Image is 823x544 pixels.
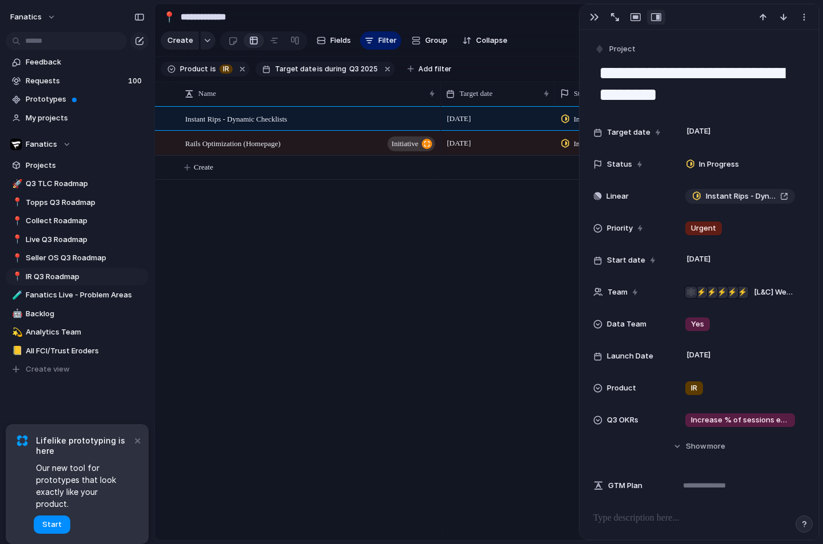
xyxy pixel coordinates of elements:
[349,64,378,74] span: Q3 2025
[691,414,789,426] span: Increase % of sessions exposed to IR from 41% to a monthly average of 80% in Sep
[6,110,149,127] a: My projects
[686,441,706,452] span: Show
[6,212,149,229] a: 📍Collect Roadmap
[574,88,592,99] span: Status
[607,159,632,170] span: Status
[10,11,42,23] span: fanatics
[128,75,144,87] span: 100
[684,124,714,138] span: [DATE]
[26,271,145,283] span: IR Q3 Roadmap
[444,136,474,150] span: [DATE]
[10,215,22,227] button: 📍
[6,72,149,90] a: Requests100
[26,57,145,68] span: Feedback
[607,319,646,330] span: Data Team
[163,9,175,25] div: 📍
[10,308,22,320] button: 🤖
[12,326,20,339] div: 💫
[12,252,20,265] div: 📍
[36,462,131,510] span: Our new tool for prototypes that look exactly like your product.
[208,63,218,75] button: is
[12,215,20,228] div: 📍
[691,319,704,330] span: Yes
[12,270,20,283] div: 📍
[12,178,20,191] div: 🚀
[684,348,714,362] span: [DATE]
[12,344,20,357] div: 📒
[607,382,636,394] span: Product
[608,287,628,298] span: Team
[6,268,149,285] a: 📍IR Q3 Roadmap
[185,136,281,150] span: Rails Optimization (Homepage)
[6,54,149,71] a: Feedback
[26,75,125,87] span: Requests
[6,175,149,192] div: 🚀Q3 TLC Roadmap
[476,35,508,46] span: Collapse
[6,136,149,153] button: Fanatics
[26,112,145,124] span: My projects
[607,255,645,266] span: Start date
[160,8,178,26] button: 📍
[26,215,145,227] span: Collect Roadmap
[26,94,145,105] span: Prototypes
[6,324,149,341] a: 💫Analytics Team
[425,35,448,46] span: Group
[316,63,348,75] button: isduring
[592,41,639,58] button: Project
[26,234,145,245] span: Live Q3 Roadmap
[347,63,380,75] button: Q3 2025
[26,345,145,357] span: All FCI/Trust Eroders
[12,196,20,209] div: 📍
[716,287,728,298] div: ⚡
[26,327,145,338] span: Analytics Team
[180,64,208,74] span: Product
[10,327,22,338] button: 💫
[6,361,149,378] button: Create view
[696,287,707,298] div: ⚡
[609,43,636,55] span: Project
[26,308,145,320] span: Backlog
[10,252,22,264] button: 📍
[593,436,805,457] button: Showmore
[699,159,739,170] span: In Progress
[6,231,149,248] a: 📍Live Q3 Roadmap
[684,252,714,266] span: [DATE]
[360,31,401,50] button: Filter
[26,139,57,150] span: Fanatics
[401,61,458,77] button: Add filter
[691,382,697,394] span: IR
[312,31,355,50] button: Fields
[10,271,22,283] button: 📍
[607,223,633,234] span: Priority
[6,157,149,174] a: Projects
[36,436,131,456] span: Lifelike prototyping is here
[607,350,653,362] span: Launch Date
[6,194,149,211] div: 📍Topps Q3 Roadmap
[6,287,149,304] a: 🧪Fanatics Live - Problem Areas
[608,480,642,491] span: GTM Plan
[6,249,149,267] a: 📍Seller OS Q3 Roadmap
[574,114,608,125] span: In Progress
[6,305,149,323] a: 🤖Backlog
[26,178,145,190] span: Q3 TLC Roadmap
[685,189,795,204] a: Instant Rips - Dynamic Checklists
[317,64,323,74] span: is
[26,197,145,208] span: Topps Q3 Roadmap
[6,91,149,108] a: Prototypes
[706,191,776,202] span: Instant Rips - Dynamic Checklists
[10,178,22,190] button: 🚀
[460,88,493,99] span: Target date
[707,441,725,452] span: more
[387,136,435,151] button: initiative
[223,64,229,74] span: IR
[198,88,216,99] span: Name
[26,289,145,301] span: Fanatics Live - Problem Areas
[6,342,149,360] a: 📒All FCI/Trust Eroders
[130,433,144,447] button: Dismiss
